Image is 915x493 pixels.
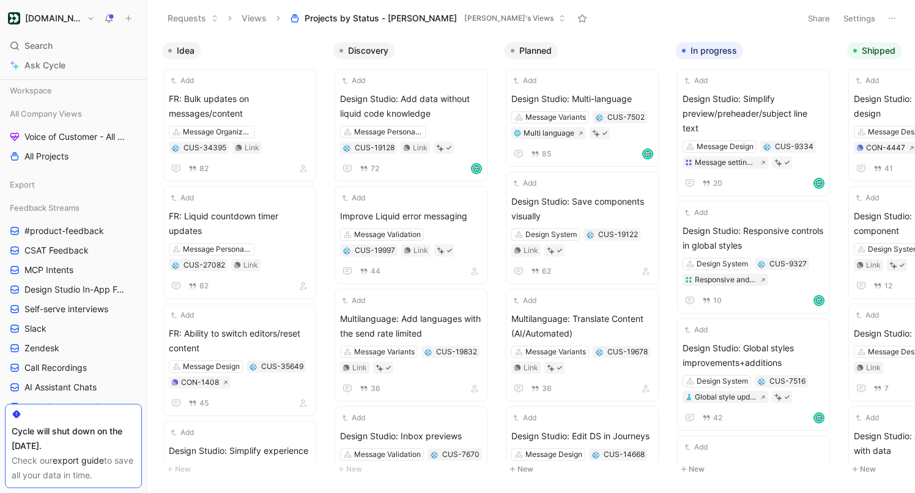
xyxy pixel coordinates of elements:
button: Add [854,309,881,321]
div: CUS-19832 [436,346,477,358]
span: 12 [884,282,892,290]
img: 💠 [592,451,599,459]
button: 72 [357,162,382,175]
span: 85 [542,150,551,158]
div: DiscoveryNew [328,37,500,483]
span: Design Studio: Simplify preview/preheader/subject line text [683,92,824,136]
span: All Projects [24,150,69,163]
span: Design Studio: Save components visually [511,194,653,224]
h1: [DOMAIN_NAME] [25,13,82,24]
a: All Projects [5,147,142,166]
div: Cycle will shut down on the [DATE]. [12,424,135,453]
div: 💠 [586,230,595,239]
span: Export [10,178,35,191]
div: Design System [697,258,748,270]
span: FR: Ability to switch editors/reset content [169,326,311,356]
span: Shipped [862,45,895,57]
button: 💠 [591,450,600,459]
div: Message Validation [354,448,421,461]
span: Design Studio: Multi-language [511,92,653,106]
button: 20 [700,177,725,190]
div: Message Personalization [183,243,251,255]
div: PlannedNew [500,37,671,483]
span: Design Studio: Responsive controls in global styles [683,224,824,253]
button: Add [854,412,881,424]
button: 36 [357,382,383,395]
div: Link [524,362,538,374]
span: #product-feedback [24,225,104,237]
button: 💠 [171,261,180,269]
span: FR: Liquid countdown timer updates [169,209,311,238]
a: Call Recordings [5,359,142,377]
span: Zendesk [24,342,59,354]
button: 💠 [430,450,439,459]
button: Add [854,75,881,87]
button: Add [340,75,367,87]
img: 💠 [596,349,603,356]
button: 62 [528,265,554,278]
img: 💠 [596,114,603,122]
button: Add [169,192,196,204]
a: AddFR: Liquid countdown timer updatesMessage PersonalizationLink62 [163,186,316,299]
button: 💠 [595,348,604,356]
span: 62 [542,268,551,275]
div: CUS-34395 [183,142,226,154]
div: Feedback Streams#product-feedbackCSAT FeedbackMCP IntentsDesign Studio In-App FeedbackSelf-serve ... [5,199,142,416]
div: Message Variants [525,346,586,358]
button: Views [236,9,272,27]
button: 💠 [424,348,432,356]
button: New [162,462,324,477]
img: Customer.io [8,12,20,24]
span: 72 [371,165,379,172]
div: Export [5,175,142,197]
div: Message settings edit in journeys [695,156,757,169]
button: 💠 [171,144,180,152]
div: Feedback Streams [5,199,142,217]
div: Check our to save all your data in time. [12,453,135,483]
button: 82 [186,162,211,175]
span: Self-serve interviews [24,303,108,315]
img: 💠 [424,349,432,356]
img: 💠 [250,363,257,371]
button: Shipped [847,42,902,59]
span: 41 [884,165,893,172]
div: Link [524,244,538,257]
button: Add [683,75,709,87]
button: Requests [162,9,224,27]
img: 💠 [763,144,771,151]
div: Message Validation [354,228,421,241]
div: Link [245,142,259,154]
div: 💠 [757,260,766,268]
button: Add [340,192,367,204]
span: 7 [884,385,889,392]
div: CUS-14668 [604,448,645,461]
img: 💠 [758,261,765,268]
a: Slack [5,320,142,338]
a: Design Studio In-App Feedback [5,280,142,299]
img: 💠 [587,232,594,239]
div: Link [413,244,428,257]
button: 💠 [343,246,351,255]
button: Add [683,324,709,336]
img: 💠 [172,145,179,152]
span: 45 [199,400,209,407]
img: 💠 [172,262,179,269]
button: Share [802,10,835,27]
div: Responsive and adaptive styles improvements [695,274,757,286]
a: AddMultilanguage: Add languages with the send rate limitedMessage VariantsLink36 [335,289,487,401]
button: 💠 [757,377,766,385]
span: 42 [713,414,722,422]
button: Projects by Status - [PERSON_NAME][PERSON_NAME]'s Views [284,9,571,27]
a: AddDesign Studio: Add data without liquid code knowledgeMessage PersonalizationLink72avatar [335,69,487,181]
div: 💠 [763,142,771,151]
div: 💠 [249,362,257,371]
a: AI Assistant Chats [5,378,142,396]
img: avatar [815,179,823,188]
a: AddDesign Studio: Simplify preview/preheader/subject line textMessage DesignMessage settings edit... [677,69,830,196]
a: AddDesign Studio: Global styles improvements+additionsDesign SystemGlobal style updates42avatar [677,318,830,431]
img: avatar [815,414,823,422]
